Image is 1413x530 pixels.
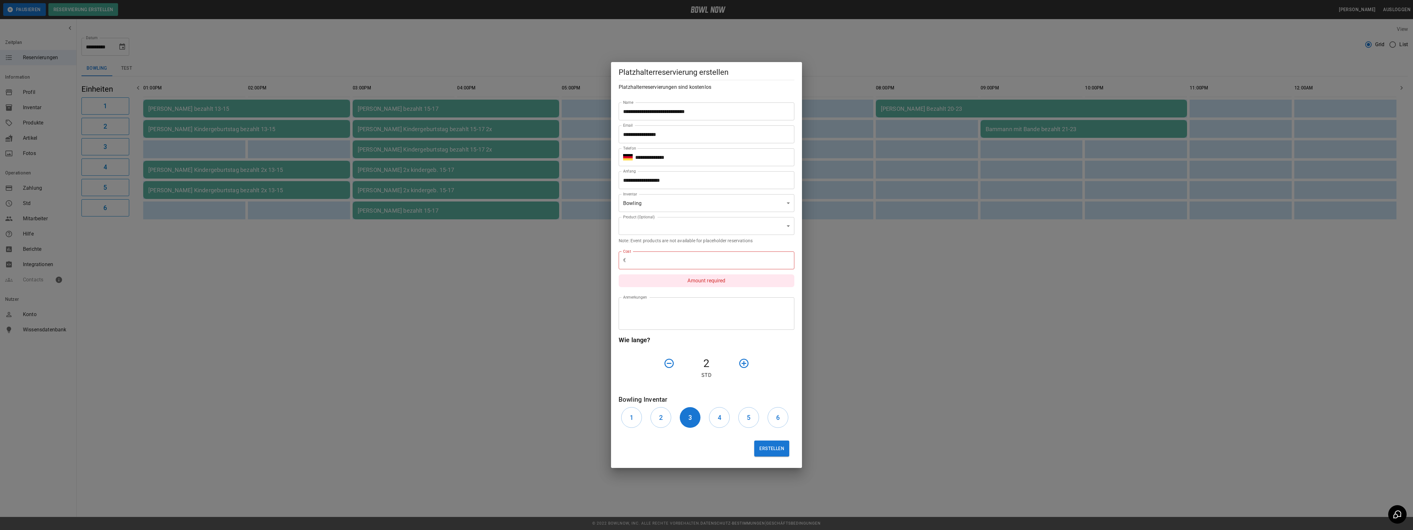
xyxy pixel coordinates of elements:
h6: 1 [630,413,633,423]
div: Bowling [619,194,794,212]
h6: Bowling Inventar [619,394,794,405]
input: Choose date, selected date is Sep 27, 2025 [619,171,790,189]
button: 6 [768,407,788,428]
h6: 3 [688,413,692,423]
h6: 2 [659,413,663,423]
button: 5 [738,407,759,428]
div: ​ [619,217,794,235]
h6: 5 [747,413,750,423]
button: 2 [650,407,671,428]
h5: Platzhalterreservierung erstellen [619,67,794,77]
button: 1 [621,407,642,428]
h6: Wie lange? [619,335,794,345]
h6: Platzhalterreservierungen sind kostenlos [619,83,794,92]
h6: 4 [718,413,721,423]
label: Telefon [623,145,636,151]
button: 3 [680,407,700,428]
p: Amount required [619,274,794,287]
button: Erstellen [754,441,789,456]
h4: 2 [677,357,736,370]
p: Note: Event products are not available for placeholder reservations [619,237,794,244]
p: € [623,257,626,264]
button: Select country [623,152,633,162]
p: Std [619,371,794,379]
h6: 6 [776,413,780,423]
label: Anfang [623,168,636,174]
button: 4 [709,407,730,428]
